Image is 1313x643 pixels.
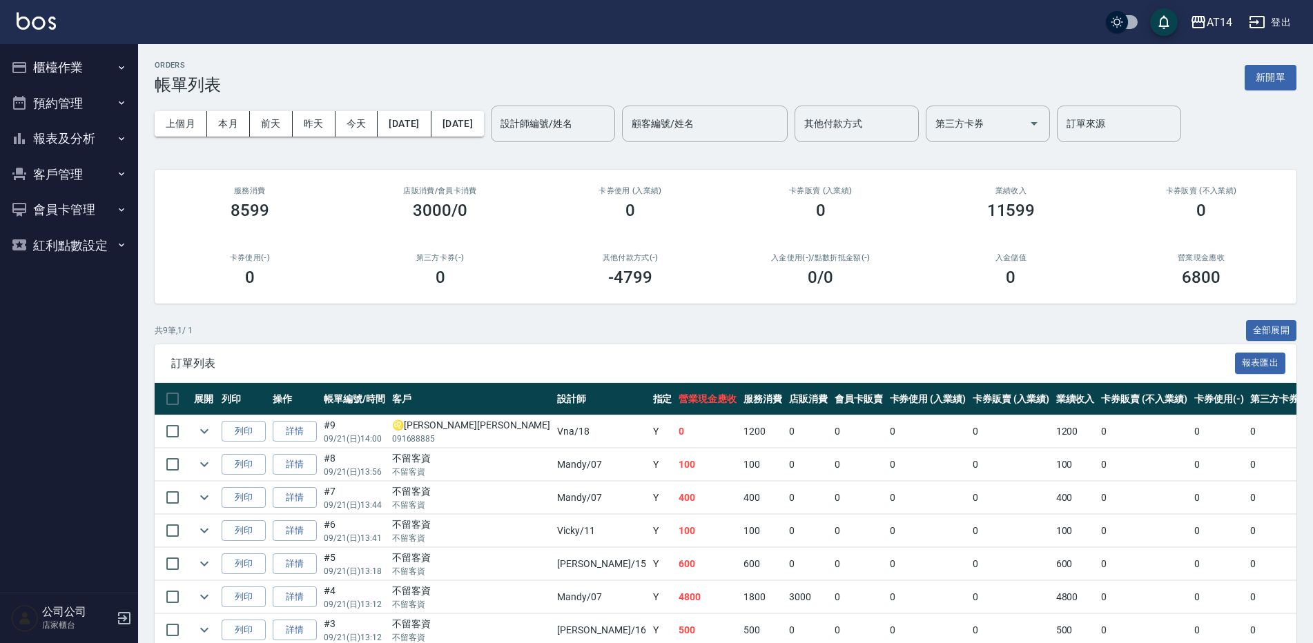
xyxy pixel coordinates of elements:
[1098,548,1190,580] td: 0
[293,111,335,137] button: 昨天
[389,383,554,415] th: 客戶
[222,520,266,542] button: 列印
[1150,8,1178,36] button: save
[808,268,833,287] h3: 0 /0
[245,268,255,287] h3: 0
[786,581,831,613] td: 3000
[222,454,266,475] button: 列印
[1247,548,1313,580] td: 0
[1098,482,1190,514] td: 0
[6,121,133,157] button: 報表及分析
[6,157,133,192] button: 客戶管理
[392,517,551,532] div: 不留客資
[886,415,970,448] td: 0
[1098,383,1190,415] th: 卡券販賣 (不入業績)
[1023,112,1045,135] button: Open
[171,357,1235,370] span: 訂單列表
[431,111,484,137] button: [DATE]
[886,548,970,580] td: 0
[269,383,320,415] th: 操作
[650,482,676,514] td: Y
[554,581,649,613] td: Mandy /07
[1098,448,1190,481] td: 0
[831,482,886,514] td: 0
[222,421,266,442] button: 列印
[155,75,221,95] h3: 帳單列表
[194,553,215,574] button: expand row
[191,383,218,415] th: 展開
[320,515,389,547] td: #6
[392,418,551,433] div: ♌[PERSON_NAME][PERSON_NAME]
[194,620,215,640] button: expand row
[933,186,1090,195] h2: 業績收入
[608,268,652,287] h3: -4799
[554,482,649,514] td: Mandy /07
[650,581,676,613] td: Y
[1247,581,1313,613] td: 0
[320,448,389,481] td: #8
[273,586,317,608] a: 詳情
[650,548,676,580] td: Y
[231,201,269,220] h3: 8599
[6,228,133,264] button: 紅利點數設定
[250,111,293,137] button: 前天
[552,253,709,262] h2: 其他付款方式(-)
[786,383,831,415] th: 店販消費
[392,484,551,499] div: 不留客資
[886,383,970,415] th: 卡券使用 (入業績)
[831,415,886,448] td: 0
[1053,383,1098,415] th: 業績收入
[320,581,389,613] td: #4
[1053,581,1098,613] td: 4800
[324,532,385,544] p: 09/21 (日) 13:41
[273,487,317,508] a: 詳情
[1247,448,1313,481] td: 0
[6,192,133,228] button: 會員卡管理
[554,415,649,448] td: Vna /18
[6,50,133,86] button: 櫃檯作業
[740,448,786,481] td: 100
[222,586,266,608] button: 列印
[222,553,266,575] button: 列印
[1191,581,1247,613] td: 0
[933,253,1090,262] h2: 入金儲值
[1243,10,1296,35] button: 登出
[324,466,385,478] p: 09/21 (日) 13:56
[392,532,551,544] p: 不留客資
[1191,415,1247,448] td: 0
[392,466,551,478] p: 不留客資
[1235,353,1286,374] button: 報表匯出
[155,111,207,137] button: 上個月
[1053,448,1098,481] td: 100
[194,454,215,475] button: expand row
[742,186,899,195] h2: 卡券販賣 (入業績)
[392,551,551,565] div: 不留客資
[171,186,329,195] h3: 服務消費
[786,415,831,448] td: 0
[886,448,970,481] td: 0
[1245,65,1296,90] button: 新開單
[335,111,378,137] button: 今天
[1247,415,1313,448] td: 0
[740,383,786,415] th: 服務消費
[324,433,385,445] p: 09/21 (日) 14:00
[886,482,970,514] td: 0
[222,487,266,508] button: 列印
[362,186,519,195] h2: 店販消費 /會員卡消費
[320,482,389,514] td: #7
[969,581,1053,613] td: 0
[675,515,740,547] td: 100
[392,617,551,631] div: 不留客資
[831,548,886,580] td: 0
[740,581,786,613] td: 1800
[1122,186,1280,195] h2: 卡券販賣 (不入業績)
[273,520,317,542] a: 詳情
[392,598,551,611] p: 不留客資
[625,201,635,220] h3: 0
[194,586,215,607] button: expand row
[194,421,215,442] button: expand row
[1053,415,1098,448] td: 1200
[1246,320,1297,342] button: 全部展開
[969,383,1053,415] th: 卡券販賣 (入業績)
[969,548,1053,580] td: 0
